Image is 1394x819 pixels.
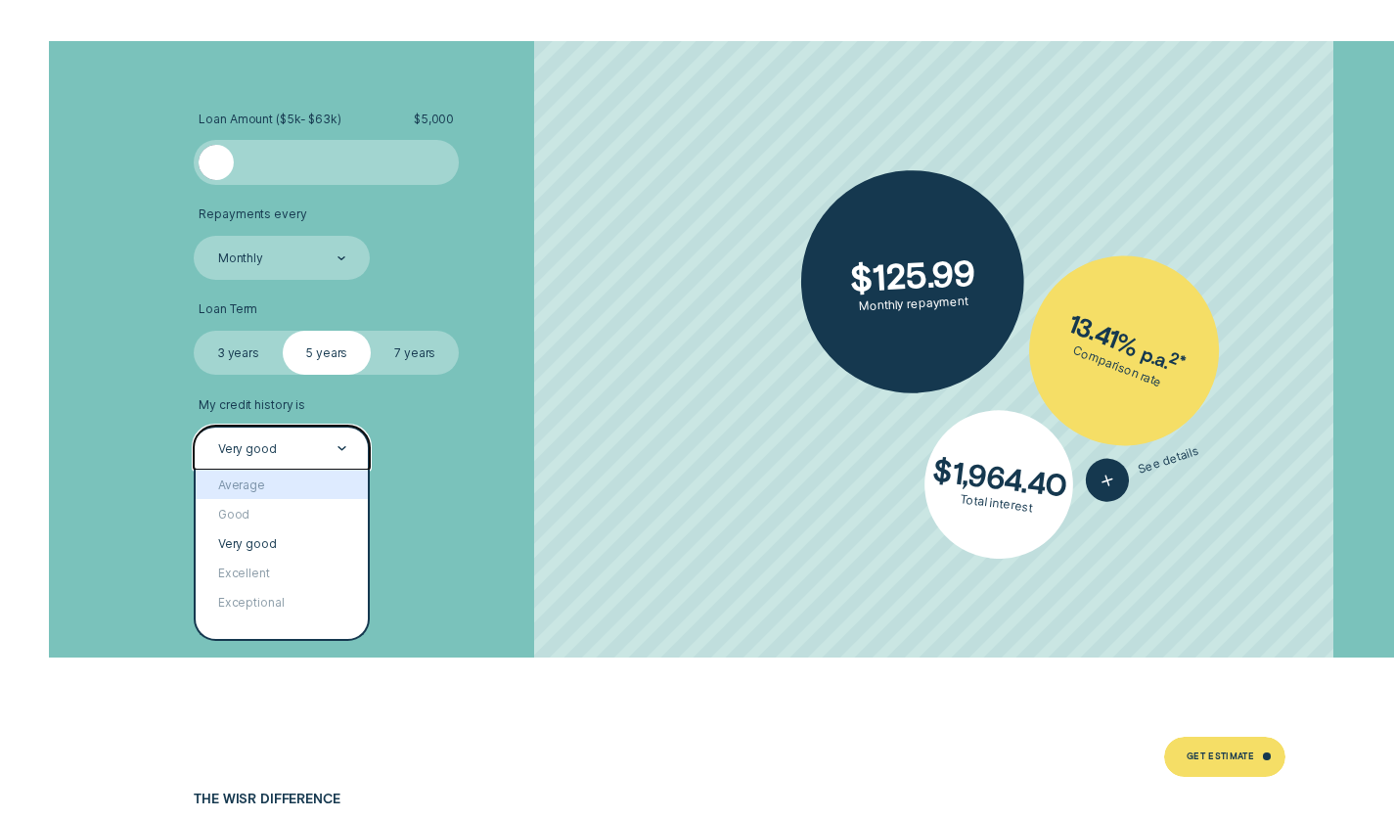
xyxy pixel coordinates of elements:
div: Average [196,470,368,499]
span: $ 5,000 [414,112,454,126]
span: My credit history is [199,397,305,412]
label: 5 years [283,331,371,375]
div: Good [196,499,368,528]
h4: The Wisr Difference [194,791,519,806]
label: 7 years [371,331,459,375]
div: Excellent [196,559,368,588]
div: Monthly [218,251,263,266]
div: Exceptional [196,588,368,617]
span: Loan Term [199,301,257,316]
span: Repayments every [199,206,306,221]
span: Loan Amount ( $5k - $63k ) [199,112,340,126]
span: See details [1137,443,1201,477]
label: 3 years [194,331,282,375]
a: Get Estimate [1164,737,1285,777]
div: Very good [218,441,277,456]
button: See details [1081,430,1206,508]
div: Very good [196,528,368,558]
